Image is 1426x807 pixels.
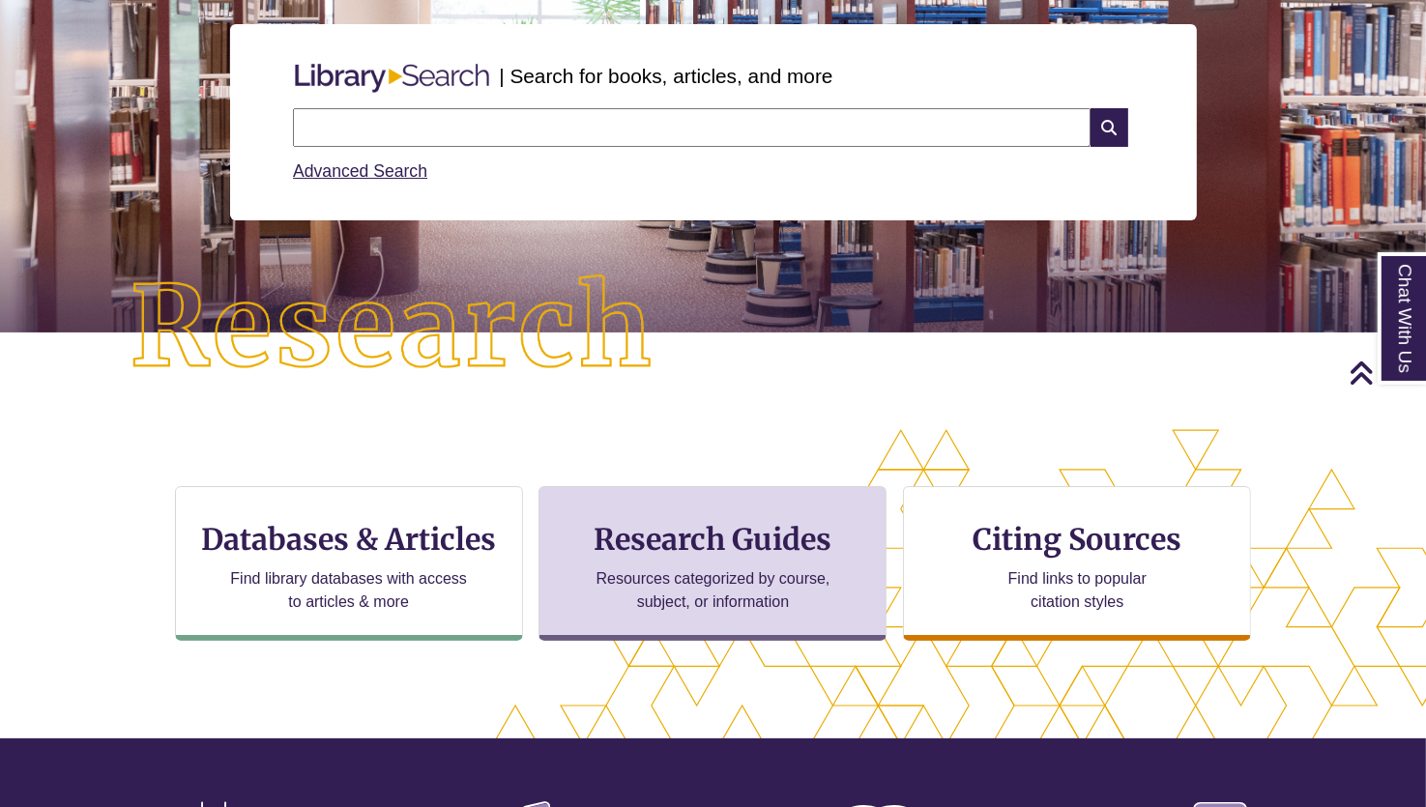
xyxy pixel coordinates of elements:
[222,567,475,614] p: Find library databases with access to articles & more
[903,486,1251,641] a: Citing Sources Find links to popular citation styles
[555,521,870,558] h3: Research Guides
[285,56,499,101] img: Libary Search
[959,521,1195,558] h3: Citing Sources
[538,486,887,641] a: Research Guides Resources categorized by course, subject, or information
[72,216,713,440] img: Research
[983,567,1172,614] p: Find links to popular citation styles
[1349,360,1421,386] a: Back to Top
[587,567,839,614] p: Resources categorized by course, subject, or information
[293,161,427,181] a: Advanced Search
[499,61,832,91] p: | Search for books, articles, and more
[175,486,523,641] a: Databases & Articles Find library databases with access to articles & more
[191,521,507,558] h3: Databases & Articles
[1091,108,1127,147] i: Search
